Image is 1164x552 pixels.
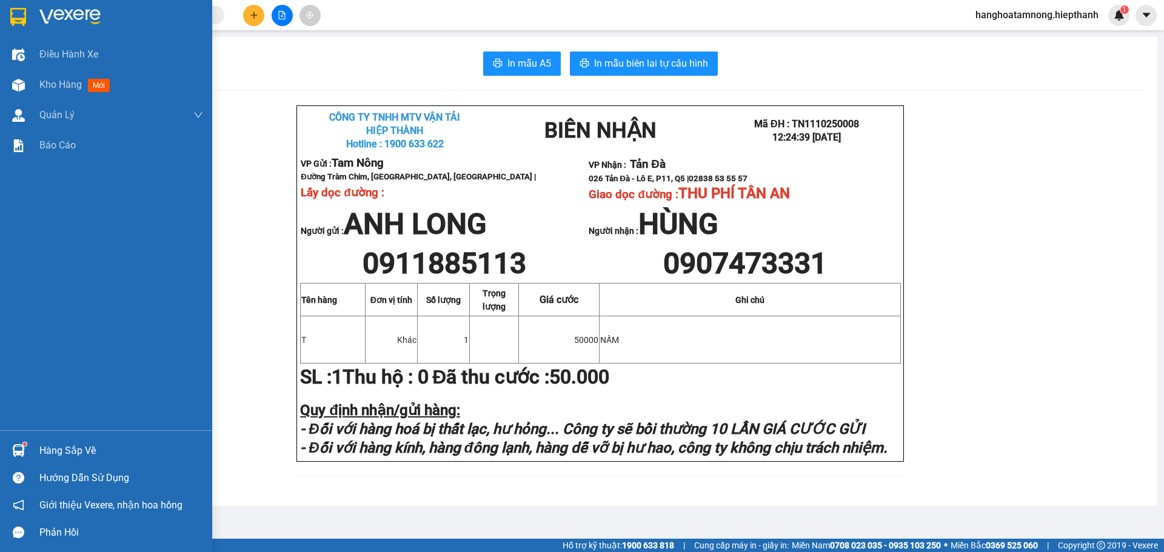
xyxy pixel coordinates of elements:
[1097,541,1105,550] span: copyright
[580,58,589,70] span: printer
[1047,539,1049,552] span: |
[986,540,1038,550] strong: 0369 525 060
[39,442,203,460] div: Hàng sắp về
[1114,10,1125,21] img: icon-new-feature
[600,335,619,345] span: NẤM
[507,56,551,71] span: In mẫu A5
[1120,5,1129,14] sup: 1
[306,11,314,19] span: aim
[366,125,423,136] strong: HIỆP THÀNH
[589,188,789,201] span: Giao dọc đường :
[88,79,110,92] span: mới
[570,52,718,76] button: printerIn mẫu biên lai tự cấu hình
[39,79,82,90] span: Kho hàng
[301,159,384,168] strong: VP Gửi :
[332,156,384,170] span: Tam Nông
[735,295,764,305] strong: Ghi chú
[10,8,26,26] img: logo-vxr
[694,539,789,552] span: Cung cấp máy in - giấy in:
[301,295,337,305] strong: Tên hàng
[563,539,674,552] span: Hỗ trợ kỹ thuật:
[300,439,888,456] strong: - Đối với hàng kính, hàng đông lạnh, hàng dễ vỡ bị hư hao, công ty không chịu trách nhiệm.
[301,226,487,236] strong: Người gửi :
[344,207,487,241] span: ANH LONG
[630,158,665,171] span: Tản Đà
[622,540,674,550] strong: 1900 633 818
[966,7,1108,22] span: hanghoatamnong.hiepthanh
[243,5,264,26] button: plus
[169,79,328,88] span: 026 Tản Đà - Lô E, P11, Q5 |
[683,539,685,552] span: |
[464,335,469,345] span: 1
[792,539,941,552] span: Miền Nam
[772,131,841,143] span: 12:24:39 [DATE]
[13,499,24,511] span: notification
[39,138,76,153] span: Báo cáo
[343,365,413,388] strong: Thu hộ :
[12,109,25,122] img: warehouse-icon
[483,52,561,76] button: printerIn mẫu A5
[493,58,503,70] span: printer
[39,497,182,513] span: Giới thiệu Vexere, nhận hoa hồng
[544,118,657,142] strong: BIÊN NHẬN
[193,110,203,120] span: down
[594,56,708,71] span: In mẫu biên lai tự cấu hình
[329,111,460,123] strong: CÔNG TY TNHH MTV VẬN TẢI
[332,365,343,388] span: 1
[483,288,506,311] span: Trọng lượng
[944,543,948,548] span: ⚪️
[39,524,203,542] div: Phản hồi
[13,472,24,484] span: question-circle
[663,246,827,281] span: 0907473331
[1141,10,1152,21] span: caret-down
[1122,5,1126,14] span: 1
[300,421,865,437] strong: - Đối với hàng hoá bị thất lạc, hư hỏng... Công ty sẽ bồi thường 10 LẦN GIÁ CƯỚC GỬI
[10,6,102,29] strong: CÔNG TY TNHH MTV VẬN TẢI
[549,365,609,388] span: 50.000
[278,11,286,19] span: file-add
[39,47,98,62] span: Điều hành xe
[113,19,225,43] strong: BIÊN NHẬN
[638,207,718,241] span: HÙNG
[301,186,384,199] span: Lấy dọc đường :
[13,527,24,538] span: message
[4,84,155,102] span: Đường Tràm Chim, [GEOGRAPHIC_DATA], [GEOGRAPHIC_DATA] |
[250,11,258,19] span: plus
[1136,5,1157,26] button: caret-down
[301,335,306,345] span: T
[39,107,75,122] span: Quản Lý
[346,138,444,150] span: Hotline : 1900 633 622
[830,540,941,550] strong: 0708 023 035 - 0935 103 250
[301,172,536,181] span: Đường Tràm Chim, [GEOGRAPHIC_DATA], [GEOGRAPHIC_DATA] |
[12,48,25,61] img: warehouse-icon
[300,365,343,388] strong: SL :
[363,246,526,281] span: 0911885113
[300,402,460,419] strong: Quy định nhận/gửi hàng:
[589,226,718,236] strong: Người nhận :
[39,68,91,82] span: Tam Nông
[589,160,665,170] strong: VP Nhận :
[689,174,748,183] span: 02838 53 55 57
[418,365,614,388] span: Đã thu cước :
[418,365,429,388] span: 0
[23,442,27,446] sup: 1
[12,444,25,457] img: warehouse-icon
[39,469,203,487] div: Hướng dẫn sử dụng
[951,539,1038,552] span: Miền Bắc
[426,295,461,305] span: Số lượng
[754,118,859,130] span: Mã ĐH : TN1110250008
[169,65,250,76] strong: VP Nhận :
[12,139,25,152] img: solution-icon
[678,185,790,202] span: THU PHÍ TÂN AN
[27,31,84,42] strong: HIỆP THÀNH
[574,335,598,345] span: 50000
[272,5,293,26] button: file-add
[589,174,748,183] span: 026 Tản Đà - Lô E, P11, Q5 |
[397,335,416,345] span: Khác
[7,44,104,56] span: Hotline : 1900 633 622
[299,5,321,26] button: aim
[4,70,91,81] strong: VP Gửi :
[12,79,25,91] img: warehouse-icon
[540,294,578,305] span: Giá cước
[370,295,412,305] strong: Đơn vị tính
